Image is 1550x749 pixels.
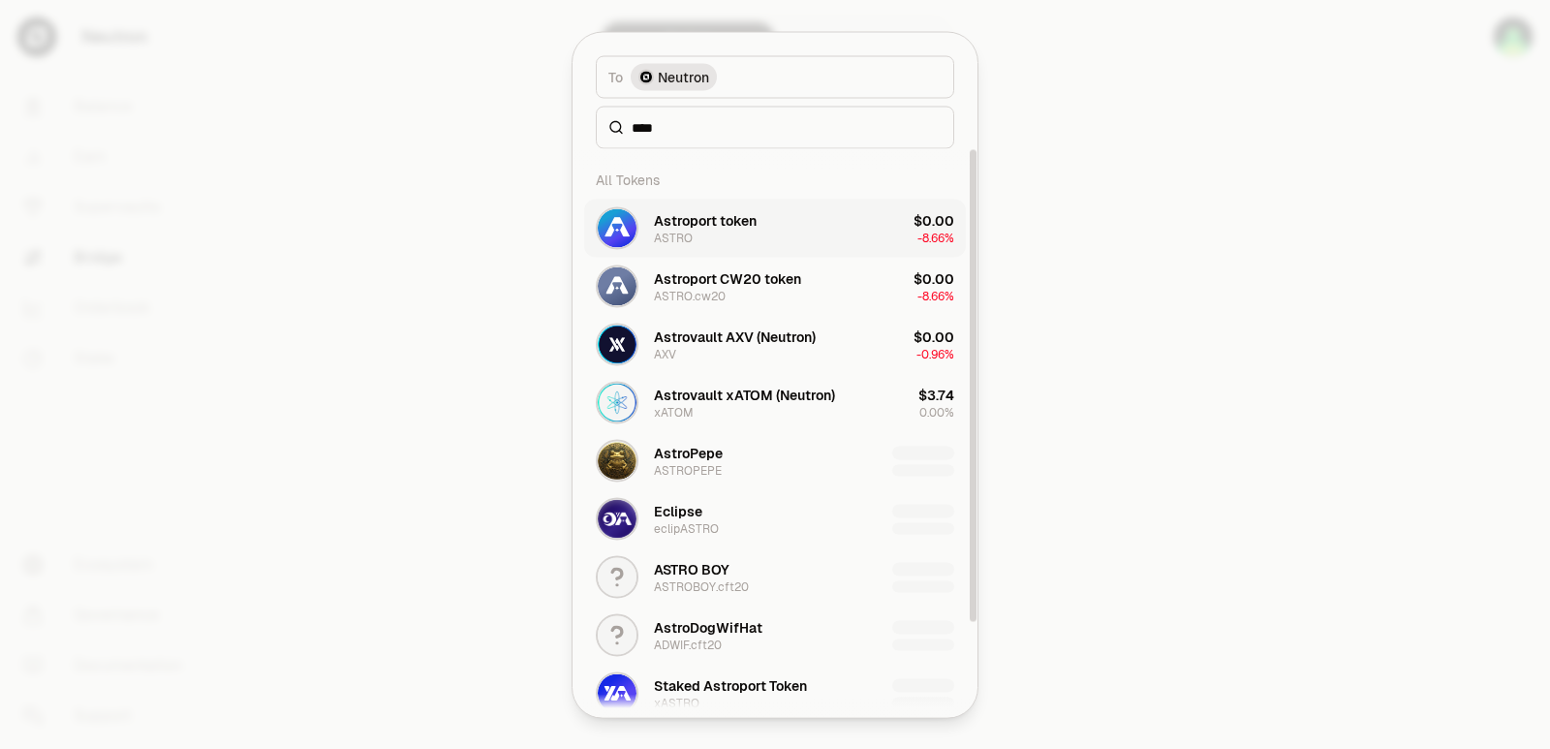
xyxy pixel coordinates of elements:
img: xATOM Logo [598,383,636,421]
span: 0.00% [919,404,954,420]
div: $0.00 [914,268,954,288]
button: AstroDogWifHatADWIF.cft20 [584,606,966,664]
img: Neutron Logo [640,71,652,82]
div: AXV [654,346,676,361]
div: xATOM [654,404,694,420]
div: AstroPepe [654,443,723,462]
div: AstroDogWifHat [654,617,762,637]
div: $0.00 [914,210,954,230]
button: ASTROPEPE LogoAstroPepeASTROPEPE [584,431,966,489]
div: ASTRO [654,230,693,245]
button: xASTRO LogoStaked Astroport TokenxASTRO [584,664,966,722]
div: xASTRO [654,695,699,710]
img: eclipASTRO Logo [598,499,636,538]
span: -8.66% [917,288,954,303]
div: ASTROBOY.cft20 [654,578,749,594]
div: Staked Astroport Token [654,675,807,695]
div: $3.74 [918,385,954,404]
div: $0.00 [914,327,954,346]
div: ASTRO.cw20 [654,288,726,303]
button: AXV LogoAstrovault AXV (Neutron)AXV$0.00-0.96% [584,315,966,373]
img: AXV Logo [598,325,636,363]
span: To [608,67,623,86]
button: eclipASTRO LogoEclipseeclipASTRO [584,489,966,547]
div: Astroport token [654,210,757,230]
button: xATOM LogoAstrovault xATOM (Neutron)xATOM$3.740.00% [584,373,966,431]
div: All Tokens [584,160,966,199]
div: Astrovault AXV (Neutron) [654,327,816,346]
button: ASTRO BOYASTROBOY.cft20 [584,547,966,606]
button: ASTRO LogoAstroport tokenASTRO$0.00-8.66% [584,199,966,257]
div: Astrovault xATOM (Neutron) [654,385,835,404]
div: ADWIF.cft20 [654,637,722,652]
button: ASTRO.cw20 LogoAstroport CW20 tokenASTRO.cw20$0.00-8.66% [584,257,966,315]
div: Eclipse [654,501,702,520]
span: Neutron [658,67,709,86]
div: Astroport CW20 token [654,268,801,288]
img: ASTRO.cw20 Logo [598,266,636,305]
div: ASTROPEPE [654,462,722,478]
button: ToNeutron LogoNeutron [596,55,954,98]
span: -0.96% [916,346,954,361]
img: ASTROPEPE Logo [598,441,636,480]
img: ASTRO Logo [598,208,636,247]
span: -8.66% [917,230,954,245]
div: eclipASTRO [654,520,719,536]
img: xASTRO Logo [598,673,636,712]
div: ASTRO BOY [654,559,729,578]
